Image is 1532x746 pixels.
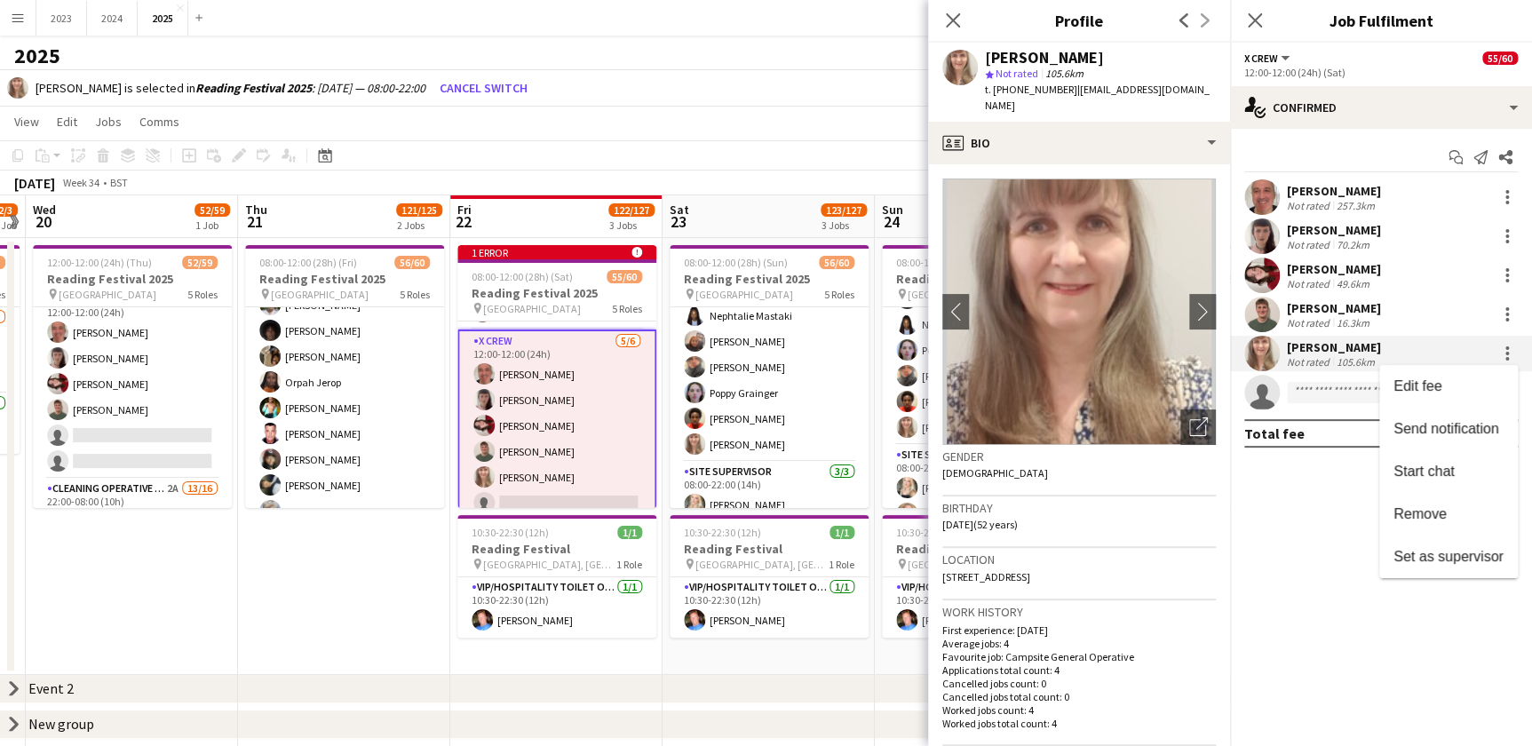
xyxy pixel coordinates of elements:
span: Edit fee [1393,378,1441,393]
span: Start chat [1393,464,1454,479]
button: Set as supervisor [1379,536,1518,578]
button: Start chat [1379,450,1518,493]
button: Send notification [1379,408,1518,450]
span: Send notification [1393,421,1498,436]
button: Edit fee [1379,365,1518,408]
span: Remove [1393,506,1447,521]
span: Set as supervisor [1393,549,1504,564]
button: Remove [1379,493,1518,536]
